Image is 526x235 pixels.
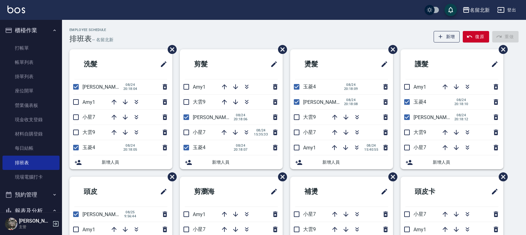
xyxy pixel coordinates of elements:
span: 小星7 [303,211,316,217]
span: 刪除班表 [163,40,178,59]
button: 櫃檯作業 [2,22,60,38]
span: Amy1 [413,227,426,233]
button: save [444,4,457,16]
span: 小星7 [193,129,206,135]
span: 修改班表的標題 [487,184,498,199]
span: [PERSON_NAME]2 [413,114,453,120]
span: 修改班表的標題 [377,57,388,72]
span: 小星7 [193,226,206,232]
div: 名留北新 [470,6,490,14]
span: 小星7 [413,211,426,217]
span: 20:18:06 [234,117,248,121]
span: 大雲9 [413,129,426,135]
h2: 護髮 [405,53,462,75]
span: 小星7 [303,129,316,135]
span: Amy1 [413,84,426,90]
span: 大雲9 [303,114,316,120]
span: 刪除班表 [163,168,178,186]
span: 玉菱4 [413,99,426,105]
span: 玉菱4 [82,144,95,150]
span: 小星7 [82,114,95,120]
span: 9:56:44 [123,214,137,218]
span: Amy1 [193,211,206,217]
span: [PERSON_NAME]2 [82,211,122,217]
button: 新增 [434,31,460,42]
span: 08/24 [344,98,358,102]
span: 新增人員 [322,159,388,166]
a: 現場電腦打卡 [2,170,60,184]
button: 名留北新 [460,4,492,16]
img: Logo [7,6,25,13]
span: 08/24 [234,144,248,148]
span: 大雲9 [303,226,316,232]
span: 20:18:09 [344,87,358,91]
span: 修改班表的標題 [377,184,388,199]
span: 玉菱4 [193,144,206,150]
span: 刪除班表 [494,168,509,186]
span: 修改班表的標題 [267,184,278,199]
span: 08/25 [123,210,137,214]
a: 營業儀表板 [2,98,60,113]
p: 主管 [19,224,51,230]
span: Amy1 [82,99,95,105]
span: 08/24 [344,83,358,87]
span: 新增人員 [212,159,278,166]
div: 新增人員 [400,155,503,169]
span: 新增人員 [433,159,498,166]
span: 15:40:55 [364,148,378,152]
h2: 剪髮 [185,53,242,75]
a: 現金收支登錄 [2,113,60,127]
span: Amy1 [82,227,95,233]
span: 20:18:08 [344,102,358,106]
span: 刪除班表 [494,40,509,59]
span: 小星7 [413,144,426,150]
span: 刪除班表 [384,40,398,59]
span: 刪除班表 [384,168,398,186]
a: 掛單列表 [2,69,60,84]
span: 刪除班表 [273,168,288,186]
span: Amy1 [193,84,206,90]
span: 修改班表的標題 [156,57,167,72]
span: 修改班表的標題 [487,57,498,72]
a: 每日結帳 [2,141,60,155]
div: 新增人員 [180,155,283,169]
h2: 補燙 [295,180,352,203]
a: 打帳單 [2,41,60,55]
h3: 排班表 [69,34,92,43]
div: 新增人員 [290,155,393,169]
span: 20:18:12 [454,117,468,121]
span: 20:18:07 [234,148,248,152]
button: 報表及分析 [2,203,60,219]
h6: — 名留北新 [92,37,113,43]
span: [PERSON_NAME]2 [193,114,233,120]
a: 材料自購登錄 [2,127,60,141]
span: 玉菱4 [303,84,316,90]
span: 刪除班表 [273,40,288,59]
span: [PERSON_NAME]2 [82,84,122,90]
a: 排班表 [2,156,60,170]
button: 復原 [463,31,489,42]
span: 08/24 [364,144,378,148]
span: 08/24 [123,83,137,87]
h2: 燙髮 [295,53,352,75]
span: 修改班表的標題 [267,57,278,72]
img: Person [5,218,17,230]
span: 08/24 [454,98,468,102]
span: 08/24 [454,113,468,117]
h2: 洗髮 [74,53,131,75]
button: 預約管理 [2,187,60,203]
span: 08/24 [234,113,248,117]
span: 大雲9 [82,129,95,135]
span: 大雲9 [193,99,206,105]
span: 新增人員 [102,159,167,166]
span: 15:35:33 [254,132,268,136]
span: 08/24 [254,128,268,132]
span: 20:18:10 [454,102,468,106]
button: 登出 [495,4,519,16]
a: 座位開單 [2,84,60,98]
div: 新增人員 [69,155,172,169]
h2: 剪瀏海 [185,180,245,203]
a: 帳單列表 [2,55,60,69]
span: 20:18:04 [123,87,137,91]
h2: 頭皮卡 [405,180,466,203]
